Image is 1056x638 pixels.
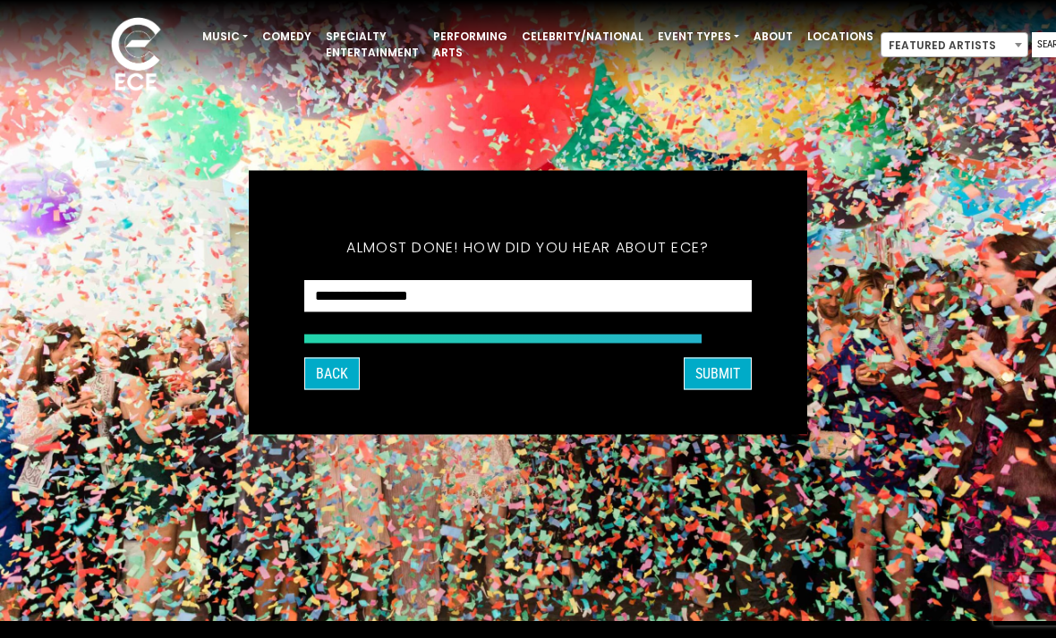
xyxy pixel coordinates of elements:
[881,32,1028,57] span: Featured Artists
[304,215,752,279] h5: Almost done! How did you hear about ECE?
[684,357,752,389] button: SUBMIT
[304,357,360,389] button: Back
[515,21,651,52] a: Celebrity/National
[651,21,746,52] a: Event Types
[319,21,426,68] a: Specialty Entertainment
[881,33,1027,58] span: Featured Artists
[255,21,319,52] a: Comedy
[304,279,752,312] select: How did you hear about ECE
[195,21,255,52] a: Music
[91,13,181,99] img: ece_new_logo_whitev2-1.png
[746,21,800,52] a: About
[426,21,515,68] a: Performing Arts
[800,21,881,52] a: Locations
